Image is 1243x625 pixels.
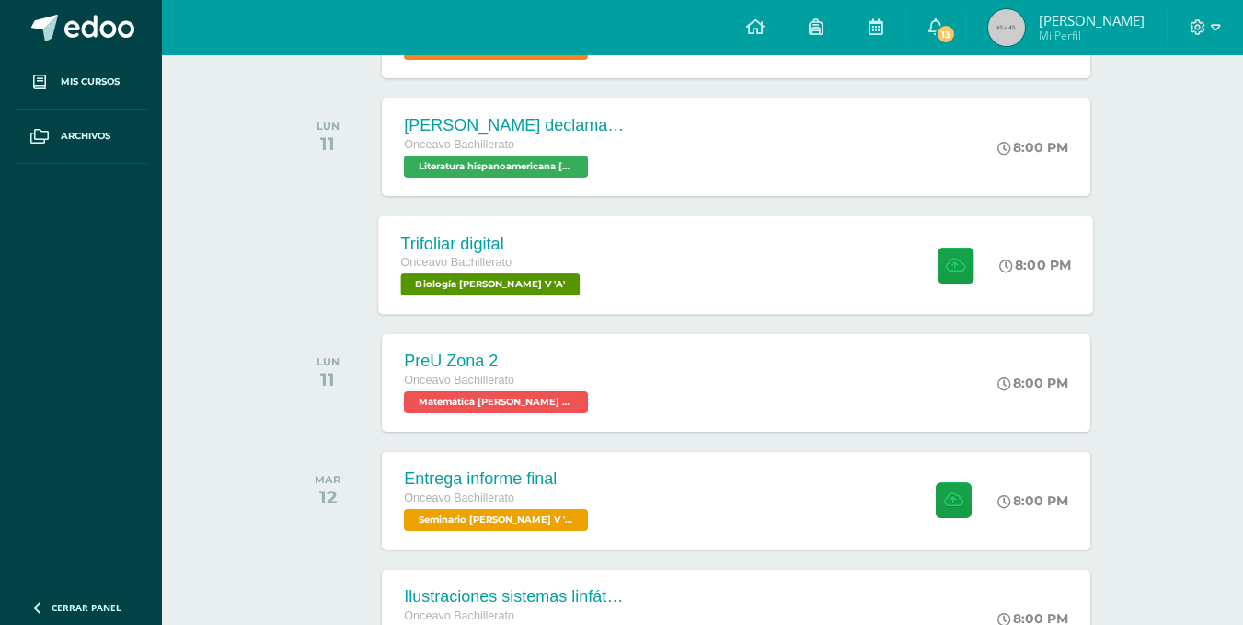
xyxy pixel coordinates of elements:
[15,55,147,110] a: Mis cursos
[1000,257,1072,273] div: 8:00 PM
[1039,28,1145,43] span: Mi Perfil
[317,120,340,133] div: LUN
[404,469,593,489] div: Entrega informe final
[404,609,514,622] span: Onceavo Bachillerato
[936,24,956,44] span: 13
[997,375,1068,391] div: 8:00 PM
[404,116,625,135] div: [PERSON_NAME] declamaciòn
[997,139,1068,156] div: 8:00 PM
[404,374,514,387] span: Onceavo Bachillerato
[404,492,514,504] span: Onceavo Bachillerato
[404,587,625,607] div: Ilustraciones sistemas linfático y digestivo
[61,75,120,89] span: Mis cursos
[404,156,588,178] span: Literatura hispanoamericana Bach V 'A'
[317,133,340,155] div: 11
[15,110,147,164] a: Archivos
[315,473,340,486] div: MAR
[315,486,340,508] div: 12
[317,368,340,390] div: 11
[404,138,514,151] span: Onceavo Bachillerato
[401,273,581,295] span: Biología Bach V 'A'
[61,129,110,144] span: Archivos
[52,601,121,614] span: Cerrar panel
[401,234,585,253] div: Trifoliar digital
[404,391,588,413] span: Matemática Bach V 'A'
[997,492,1068,509] div: 8:00 PM
[988,9,1025,46] img: 45x45
[404,352,593,371] div: PreU Zona 2
[317,355,340,368] div: LUN
[404,509,588,531] span: Seminario Bach V 'A'
[401,256,512,269] span: Onceavo Bachillerato
[1039,11,1145,29] span: [PERSON_NAME]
